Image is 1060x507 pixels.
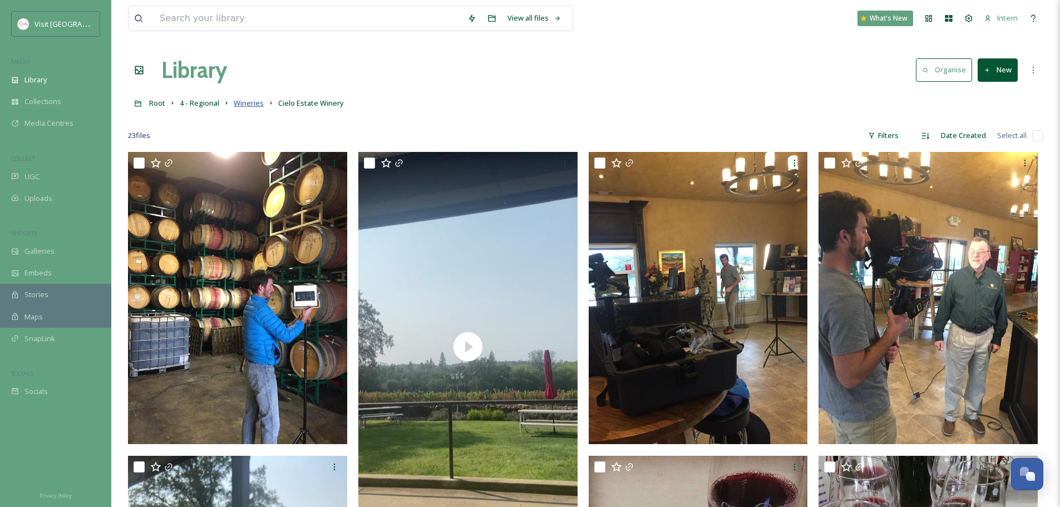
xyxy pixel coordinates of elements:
span: Uploads [24,193,52,204]
span: SOCIALS [11,369,33,377]
span: Embeds [24,268,52,278]
a: Intern [979,7,1023,29]
span: Visit [GEOGRAPHIC_DATA][PERSON_NAME] [34,18,176,29]
img: images.png [18,18,29,29]
a: Library [161,53,227,87]
span: Socials [24,386,48,397]
button: New [978,58,1018,81]
button: Organise [916,58,972,81]
a: What's New [857,11,913,26]
span: Stories [24,289,48,300]
span: Galleries [24,246,55,257]
span: Wineries [234,98,264,108]
span: Cielo Estate Winery [278,98,344,108]
span: MEDIA [11,57,31,66]
div: Filters [862,125,904,146]
a: 4 - Regional [180,96,219,110]
span: Library [24,75,47,85]
input: Search your library [154,6,462,31]
a: Wineries [234,96,264,110]
div: Date Created [935,125,992,146]
span: Privacy Policy [40,492,72,499]
span: 23 file s [128,130,150,141]
a: Cielo Estate Winery [278,96,344,110]
a: Privacy Policy [40,488,72,501]
img: 20190117_181556304_iOS.jpg [589,152,808,444]
span: Maps [24,312,43,322]
span: 4 - Regional [180,98,219,108]
span: SnapLink [24,333,55,344]
a: View all files [502,7,567,29]
span: Root [149,98,165,108]
img: 20190116_183040977_iOS.jpg [128,152,347,444]
img: 20190117_182738102_iOS.jpg [819,152,1038,444]
span: UGC [24,171,40,182]
span: Collections [24,96,61,107]
span: Media Centres [24,118,73,129]
span: Intern [997,13,1018,23]
a: Root [149,96,165,110]
a: Organise [916,58,978,81]
button: Open Chat [1011,458,1043,490]
span: WIDGETS [11,229,37,237]
span: Select all [997,130,1027,141]
span: COLLECT [11,154,35,163]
